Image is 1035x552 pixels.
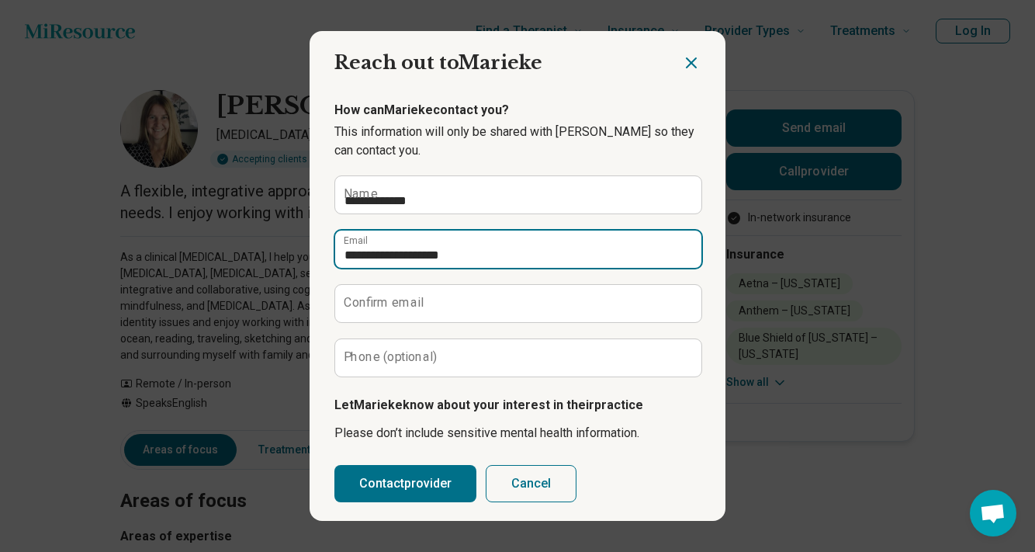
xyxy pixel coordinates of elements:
[334,424,701,443] p: Please don’t include sensitive mental health information.
[344,351,438,363] label: Phone (optional)
[486,465,576,502] button: Cancel
[344,297,424,309] label: Confirm email
[344,236,368,245] label: Email
[334,51,542,74] span: Reach out to Marieke
[334,465,476,502] button: Contactprovider
[334,123,701,160] p: This information will only be shared with [PERSON_NAME] so they can contact you.
[682,54,701,72] button: Close dialog
[334,101,701,120] p: How can Marieke contact you?
[344,188,378,200] label: Name
[334,396,701,415] p: Let Marieke know about your interest in their practice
